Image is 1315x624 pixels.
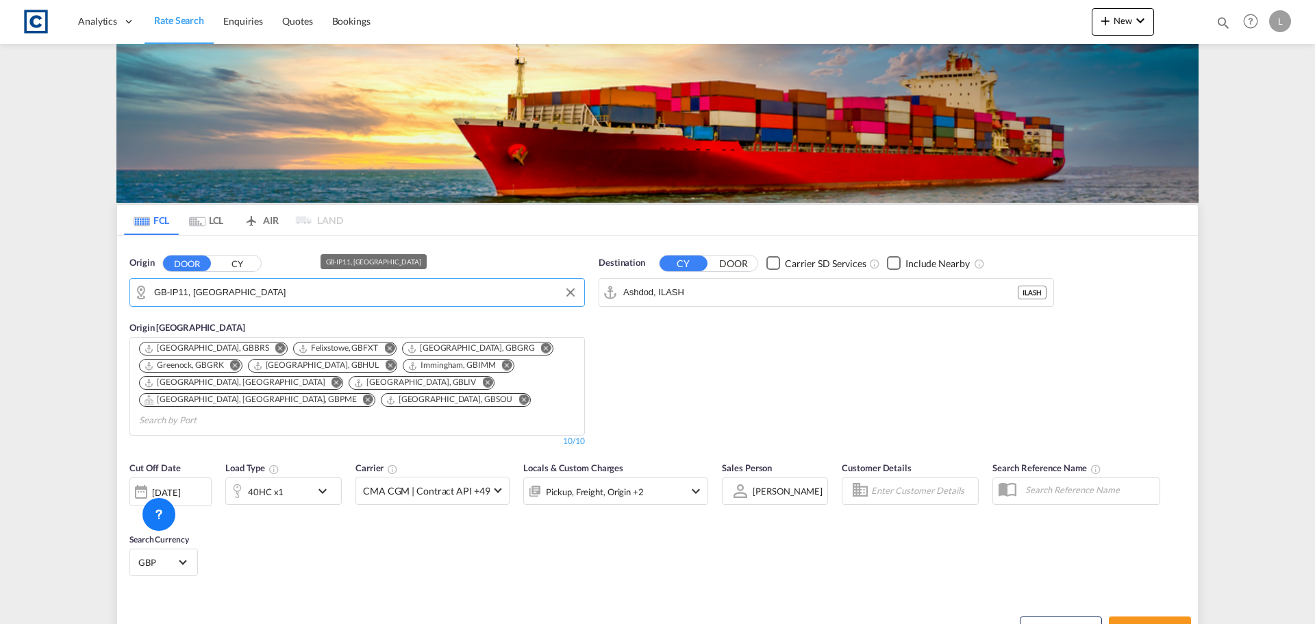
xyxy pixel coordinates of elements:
[560,282,581,303] button: Clear Input
[154,282,577,303] input: Search by Door
[213,255,261,271] button: CY
[144,360,224,371] div: Greenock, GBGRK
[753,486,823,497] div: [PERSON_NAME]
[407,342,538,354] div: Press delete to remove this chip.
[407,342,535,354] div: Grangemouth, GBGRG
[253,360,382,371] div: Press delete to remove this chip.
[78,14,117,28] span: Analytics
[116,44,1199,203] img: LCL+%26+FCL+BACKGROUND.png
[623,282,1018,303] input: Search by Port
[298,342,381,354] div: Press delete to remove this chip.
[266,342,287,356] button: Remove
[363,484,490,498] span: CMA CGM | Contract API +49
[546,482,643,501] div: Pickup Freight Origin Origin Custom Factory Stuffing
[253,360,379,371] div: Hull, GBHUL
[376,360,397,373] button: Remove
[129,504,140,523] md-datepicker: Select
[1239,10,1269,34] div: Help
[386,394,513,405] div: Southampton, GBSOU
[129,477,212,506] div: [DATE]
[353,377,479,388] div: Press delete to remove this chip.
[688,483,704,499] md-icon: icon-chevron-down
[785,257,866,271] div: Carrier SD Services
[225,477,342,505] div: 40HC x1icon-chevron-down
[871,481,974,501] input: Enter Customer Details
[163,255,211,271] button: DOOR
[1092,8,1154,36] button: icon-plus 400-fgNewicon-chevron-down
[1018,286,1047,299] div: ILASH
[144,377,327,388] div: Press delete to remove this chip.
[144,342,272,354] div: Press delete to remove this chip.
[223,15,263,27] span: Enquiries
[225,462,279,473] span: Load Type
[137,552,190,572] md-select: Select Currency: £ GBPUnited Kingdom Pound
[1216,15,1231,30] md-icon: icon-magnify
[1018,479,1160,500] input: Search Reference Name
[129,322,245,333] span: Origin [GEOGRAPHIC_DATA]
[282,15,312,27] span: Quotes
[1097,12,1114,29] md-icon: icon-plus 400-fg
[129,462,181,473] span: Cut Off Date
[532,342,553,356] button: Remove
[355,462,398,473] span: Carrier
[710,255,757,271] button: DOOR
[124,205,343,235] md-pagination-wrapper: Use the left and right arrow keys to navigate between tabs
[124,205,179,235] md-tab-item: FCL
[599,256,645,270] span: Destination
[21,6,51,37] img: 1fdb9190129311efbfaf67cbb4249bed.jpeg
[129,256,154,270] span: Origin
[139,410,269,432] input: Search by Port
[144,342,269,354] div: Bristol, GBBRS
[354,394,375,408] button: Remove
[510,394,530,408] button: Remove
[326,254,421,269] div: GB-IP11, [GEOGRAPHIC_DATA]
[842,462,911,473] span: Customer Details
[314,483,338,499] md-icon: icon-chevron-down
[144,377,325,388] div: London Gateway Port, GBLGP
[523,477,708,505] div: Pickup Freight Origin Origin Custom Factory Stuffingicon-chevron-down
[766,256,866,271] md-checkbox: Checkbox No Ink
[353,377,476,388] div: Liverpool, GBLIV
[152,486,180,499] div: [DATE]
[1239,10,1262,33] span: Help
[523,462,623,473] span: Locals & Custom Charges
[248,482,284,501] div: 40HC x1
[751,481,824,501] md-select: Sales Person: Lauren Prentice
[473,377,494,390] button: Remove
[722,462,772,473] span: Sales Person
[268,464,279,475] md-icon: icon-information-outline
[179,205,234,235] md-tab-item: LCL
[322,377,342,390] button: Remove
[869,258,880,269] md-icon: Unchecked: Search for CY (Container Yard) services for all selected carriers.Checked : Search for...
[493,360,514,373] button: Remove
[1269,10,1291,32] div: L
[332,15,371,27] span: Bookings
[137,338,577,432] md-chips-wrap: Chips container. Use arrow keys to select chips.
[234,205,288,235] md-tab-item: AIR
[599,279,1053,306] md-input-container: Ashdod, ILASH
[1090,464,1101,475] md-icon: Your search will be saved by the below given name
[221,360,242,373] button: Remove
[129,534,189,545] span: Search Currency
[887,256,970,271] md-checkbox: Checkbox No Ink
[144,394,360,405] div: Press delete to remove this chip.
[992,462,1101,473] span: Search Reference Name
[386,394,516,405] div: Press delete to remove this chip.
[138,556,177,569] span: GBP
[243,212,260,223] md-icon: icon-airplane
[1216,15,1231,36] div: icon-magnify
[1132,12,1149,29] md-icon: icon-chevron-down
[130,279,584,306] md-input-container: GB-IP11, East Suffolk
[298,342,378,354] div: Felixstowe, GBFXT
[408,360,498,371] div: Press delete to remove this chip.
[144,394,357,405] div: Portsmouth, HAM, GBPME
[660,255,707,271] button: CY
[408,360,495,371] div: Immingham, GBIMM
[905,257,970,271] div: Include Nearby
[375,342,396,356] button: Remove
[563,436,585,447] div: 10/10
[144,360,227,371] div: Press delete to remove this chip.
[154,14,204,26] span: Rate Search
[1097,15,1149,26] span: New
